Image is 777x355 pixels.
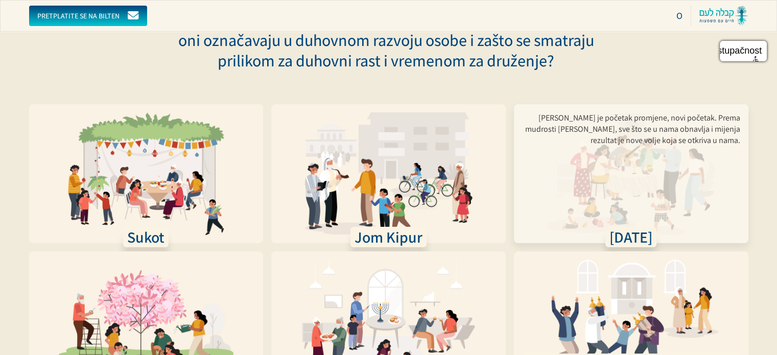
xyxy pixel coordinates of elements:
[155,11,188,21] iframe: fb:share_button Dodatak za društvene mreže Facebook
[162,9,610,71] font: Šta su [DEMOGRAPHIC_DATA] praznici prema mudrosti Kabale, šta oni označavaju u duhovnom razvoju o...
[707,45,762,56] font: pristupačnost
[514,104,748,243] a: [PERSON_NAME] je početak promjene, novi početak. Prema mudrosti [PERSON_NAME], sve što se u nama ...
[699,6,748,26] img: kabalah-laam-logo-u-prozirnoj-boji
[127,227,164,247] font: Sukot
[29,6,147,26] a: Pretplatite se na bilten
[355,227,422,247] font: Jom Kipur
[609,227,652,247] font: [DATE]
[525,112,740,146] font: [PERSON_NAME] je početak promjene, novi početak. Prema mudrosti [PERSON_NAME], sve što se u nama ...
[752,56,762,65] img: pristupačnost
[676,10,682,21] font: o
[29,104,264,243] a: Sukot
[672,6,687,26] a: o
[720,41,767,61] a: pristupačnost
[271,104,506,243] a: Jom Kipur
[37,11,120,20] font: Pretplatite se na bilten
